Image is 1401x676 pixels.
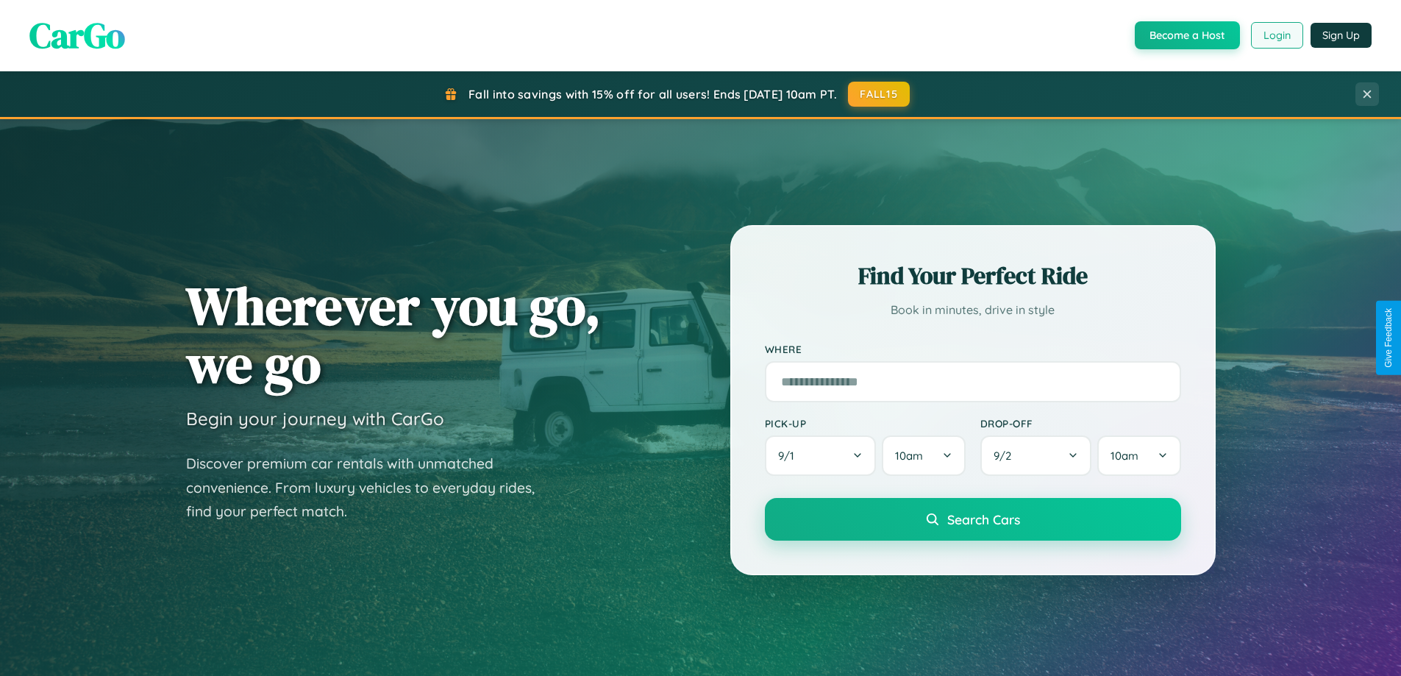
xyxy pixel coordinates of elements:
[186,452,554,524] p: Discover premium car rentals with unmatched convenience. From luxury vehicles to everyday rides, ...
[765,343,1181,355] label: Where
[1383,308,1394,368] div: Give Feedback
[765,435,877,476] button: 9/1
[1135,21,1240,49] button: Become a Host
[980,417,1181,430] label: Drop-off
[186,277,601,393] h1: Wherever you go, we go
[947,511,1020,527] span: Search Cars
[778,449,802,463] span: 9 / 1
[1111,449,1138,463] span: 10am
[848,82,910,107] button: FALL15
[29,11,125,60] span: CarGo
[765,498,1181,541] button: Search Cars
[765,260,1181,292] h2: Find Your Perfect Ride
[1097,435,1180,476] button: 10am
[765,299,1181,321] p: Book in minutes, drive in style
[882,435,965,476] button: 10am
[1311,23,1372,48] button: Sign Up
[895,449,923,463] span: 10am
[765,417,966,430] label: Pick-up
[980,435,1092,476] button: 9/2
[186,408,444,430] h3: Begin your journey with CarGo
[994,449,1019,463] span: 9 / 2
[1251,22,1303,49] button: Login
[468,87,837,102] span: Fall into savings with 15% off for all users! Ends [DATE] 10am PT.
